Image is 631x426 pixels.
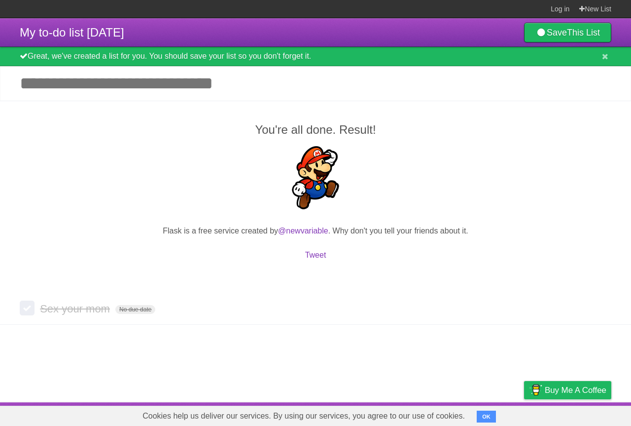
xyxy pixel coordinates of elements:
label: Done [20,301,35,315]
a: SaveThis List [524,23,611,42]
span: Sex your mom [40,303,112,315]
a: Tweet [305,251,326,259]
a: About [393,405,414,424]
span: Buy me a coffee [545,382,606,399]
button: OK [477,411,496,423]
img: Super Mario [284,146,347,209]
p: Flask is a free service created by . Why don't you tell your friends about it. [20,225,611,237]
b: This List [567,28,600,38]
span: My to-do list [DATE] [20,26,124,39]
h2: You're all done. Result! [20,121,611,139]
a: Privacy [511,405,537,424]
a: Terms [478,405,499,424]
img: Buy me a coffee [529,382,542,398]
a: Developers [425,405,465,424]
span: No due date [115,305,155,314]
a: @newvariable [278,227,328,235]
a: Suggest a feature [549,405,611,424]
a: Buy me a coffee [524,381,611,399]
span: Cookies help us deliver our services. By using our services, you agree to our use of cookies. [133,406,475,426]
